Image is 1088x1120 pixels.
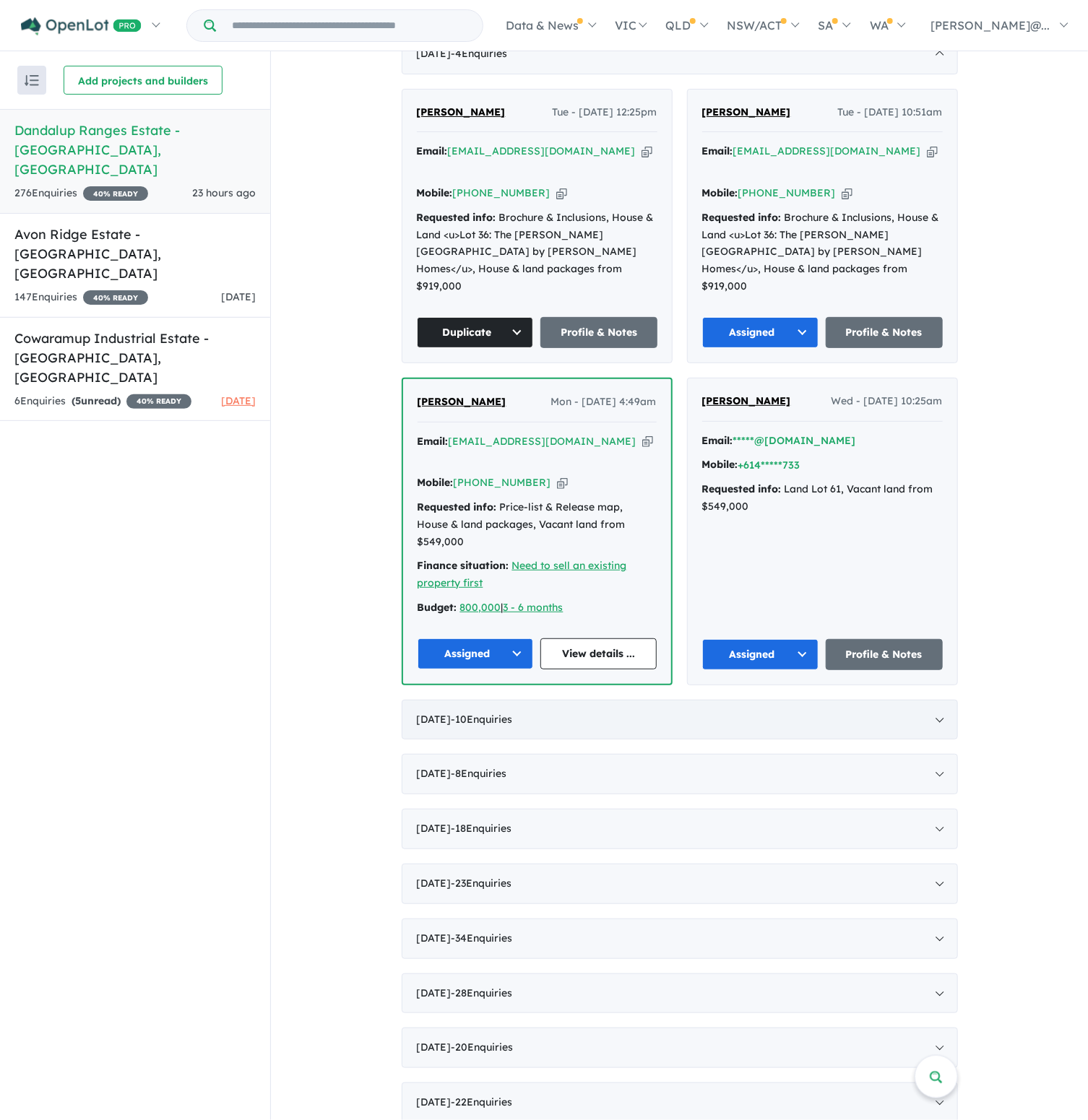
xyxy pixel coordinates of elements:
[702,394,791,407] span: [PERSON_NAME]
[551,394,657,411] span: Mon - [DATE] 4:49am
[642,434,653,449] button: Copy
[402,919,958,959] div: [DATE]
[402,34,958,74] div: [DATE]
[460,601,501,614] a: 800,000
[126,394,191,409] span: 40 % READY
[219,10,480,41] input: Try estate name, suburb, builder or developer
[702,105,791,118] span: [PERSON_NAME]
[417,186,453,199] strong: Mobile:
[418,601,457,614] strong: Budget:
[842,186,852,201] button: Copy
[417,144,448,157] strong: Email:
[221,290,256,303] span: [DATE]
[702,434,733,447] strong: Email:
[14,393,191,410] div: 6 Enquir ies
[83,290,148,305] span: 40 % READY
[418,435,449,448] strong: Email:
[417,211,496,224] strong: Requested info:
[826,317,943,348] a: Profile & Notes
[221,394,256,407] span: [DATE]
[192,186,256,199] span: 23 hours ago
[418,559,509,572] strong: Finance situation:
[417,105,506,118] span: [PERSON_NAME]
[702,393,791,410] a: [PERSON_NAME]
[14,185,148,202] div: 276 Enquir ies
[72,394,121,407] strong: ( unread)
[418,476,454,489] strong: Mobile:
[418,638,534,669] button: Assigned
[14,289,148,306] div: 147 Enquir ies
[453,186,551,199] a: [PHONE_NUMBER]
[702,481,943,516] div: Land Lot 61, Vacant land from $549,000
[14,225,256,283] h5: Avon Ridge Estate - [GEOGRAPHIC_DATA] , [GEOGRAPHIC_DATA]
[556,186,567,201] button: Copy
[702,144,733,157] strong: Email:
[402,864,958,904] div: [DATE]
[504,601,564,614] a: 3 - 6 months
[418,499,657,550] div: Price-list & Release map, House & land packages, Vacant land from $549,000
[418,394,506,411] a: [PERSON_NAME]
[452,932,513,945] span: - 34 Enquir ies
[452,822,512,835] span: - 18 Enquir ies
[931,18,1050,32] span: [PERSON_NAME]@...
[402,973,958,1014] div: [DATE]
[826,639,943,670] a: Profile & Notes
[702,317,819,348] button: Assigned
[402,809,958,849] div: [DATE]
[14,329,256,387] h5: Cowaramup Industrial Estate - [GEOGRAPHIC_DATA] , [GEOGRAPHIC_DATA]
[702,209,943,295] div: Brochure & Inclusions, House & Land <u>Lot 36: The [PERSON_NAME][GEOGRAPHIC_DATA] by [PERSON_NAME...
[449,435,636,448] a: [EMAIL_ADDRESS][DOMAIN_NAME]
[702,482,782,495] strong: Requested info:
[418,559,627,589] a: Need to sell an existing property first
[402,1028,958,1068] div: [DATE]
[448,144,636,157] a: [EMAIL_ADDRESS][DOMAIN_NAME]
[83,186,148,201] span: 40 % READY
[417,317,534,348] button: Duplicate
[642,144,652,159] button: Copy
[838,104,943,121] span: Tue - [DATE] 10:51am
[702,186,738,199] strong: Mobile:
[452,767,507,780] span: - 8 Enquir ies
[417,104,506,121] a: [PERSON_NAME]
[452,713,513,726] span: - 10 Enquir ies
[927,144,938,159] button: Copy
[418,395,506,408] span: [PERSON_NAME]
[418,500,497,513] strong: Requested info:
[452,47,508,60] span: - 4 Enquir ies
[702,458,738,471] strong: Mobile:
[64,66,223,95] button: Add projects and builders
[402,700,958,740] div: [DATE]
[702,639,819,670] button: Assigned
[452,1095,513,1108] span: - 22 Enquir ies
[452,1041,514,1054] span: - 20 Enquir ies
[540,317,657,348] a: Profile & Notes
[454,476,551,489] a: [PHONE_NUMBER]
[540,638,657,669] a: View details ...
[21,17,142,35] img: Openlot PRO Logo White
[452,877,512,890] span: - 23 Enquir ies
[402,754,958,794] div: [DATE]
[738,186,836,199] a: [PHONE_NUMBER]
[417,209,657,295] div: Brochure & Inclusions, House & Land <u>Lot 36: The [PERSON_NAME][GEOGRAPHIC_DATA] by [PERSON_NAME...
[14,121,256,179] h5: Dandalup Ranges Estate - [GEOGRAPHIC_DATA] , [GEOGRAPHIC_DATA]
[702,211,782,224] strong: Requested info:
[553,104,657,121] span: Tue - [DATE] 12:25pm
[418,599,657,617] div: |
[733,144,921,157] a: [EMAIL_ADDRESS][DOMAIN_NAME]
[75,394,81,407] span: 5
[702,104,791,121] a: [PERSON_NAME]
[832,393,943,410] span: Wed - [DATE] 10:25am
[557,475,568,490] button: Copy
[452,986,513,999] span: - 28 Enquir ies
[25,75,39,86] img: sort.svg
